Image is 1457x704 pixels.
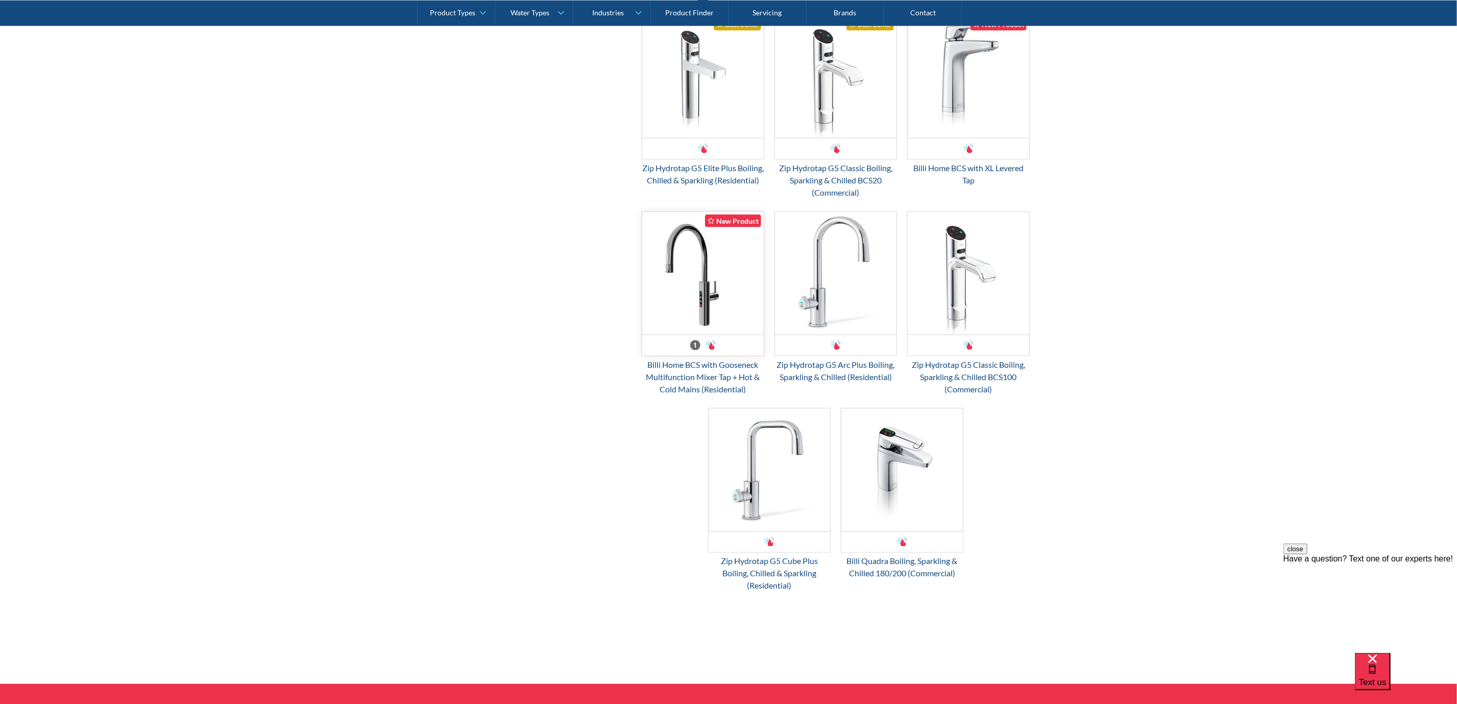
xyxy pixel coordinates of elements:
[1355,653,1457,704] iframe: podium webchat widget bubble
[642,212,764,335] img: Billi Home BCS with Gooseneck Multifunction Mixer Tap + Hot & Cold Mains (Residential)
[592,8,624,17] div: Industries
[841,408,963,580] a: Billi Quadra Boiling, Sparkling & Chilled 180/200 (Commercial)Billi Quadra Boiling, Sparkling & C...
[775,15,896,138] img: Zip Hydrotap G5 Classic Boiling, Sparkling & Chilled BCS20 (Commercial)
[708,408,831,592] a: Zip Hydrotap G5 Cube Plus Boiling, Chilled & Sparkling (Residential)Zip Hydrotap G5 Cube Plus Boi...
[907,212,1030,395] a: Zip Hydrotap G5 Classic Boiling, Sparkling & Chilled BCS100 (Commercial)Zip Hydrotap G5 Classic B...
[430,8,475,17] div: Product Types
[774,162,897,199] div: Zip Hydrotap G5 Classic Boiling, Sparkling & Chilled BCS20 (Commercial)
[642,162,764,186] div: Zip Hydrotap G5 Elite Plus Boiling, Chilled & Sparkling (Residential)
[642,359,764,395] div: Billi Home BCS with Gooseneck Multifunction Mixer Tap + Hot & Cold Mains (Residential)
[1283,544,1457,666] iframe: podium webchat widget prompt
[705,215,761,227] div: New Product
[708,555,831,592] div: Zip Hydrotap G5 Cube Plus Boiling, Chilled & Sparkling (Residential)
[775,212,896,335] img: Zip Hydrotap G5 Arc Plus Boiling, Sparkling & Chilled (Residential)
[907,15,1030,186] a: Billi Home BCS with XL Levered TapNew ProductBilli Home BCS with XL Levered Tap
[642,15,764,138] img: Zip Hydrotap G5 Elite Plus Boiling, Chilled & Sparkling (Residential)
[642,212,764,395] a: Billi Home BCS with Gooseneck Multifunction Mixer Tap + Hot & Cold Mains (Residential) New Produc...
[642,15,764,186] a: Zip Hydrotap G5 Elite Plus Boiling, Chilled & Sparkling (Residential)Best SellerZip Hydrotap G5 E...
[908,15,1029,138] img: Billi Home BCS with XL Levered Tap
[774,359,897,383] div: Zip Hydrotap G5 Arc Plus Boiling, Sparkling & Chilled (Residential)
[908,212,1029,335] img: Zip Hydrotap G5 Classic Boiling, Sparkling & Chilled BCS100 (Commercial)
[841,555,963,580] div: Billi Quadra Boiling, Sparkling & Chilled 180/200 (Commercial)
[774,15,897,199] a: Zip Hydrotap G5 Classic Boiling, Sparkling & Chilled BCS20 (Commercial)Best SellerZip Hydrotap G5...
[511,8,550,17] div: Water Types
[774,212,897,383] a: Zip Hydrotap G5 Arc Plus Boiling, Sparkling & Chilled (Residential)Zip Hydrotap G5 Arc Plus Boili...
[841,409,963,531] img: Billi Quadra Boiling, Sparkling & Chilled 180/200 (Commercial)
[907,359,1030,395] div: Zip Hydrotap G5 Classic Boiling, Sparkling & Chilled BCS100 (Commercial)
[907,162,1030,186] div: Billi Home BCS with XL Levered Tap
[709,409,830,531] img: Zip Hydrotap G5 Cube Plus Boiling, Chilled & Sparkling (Residential)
